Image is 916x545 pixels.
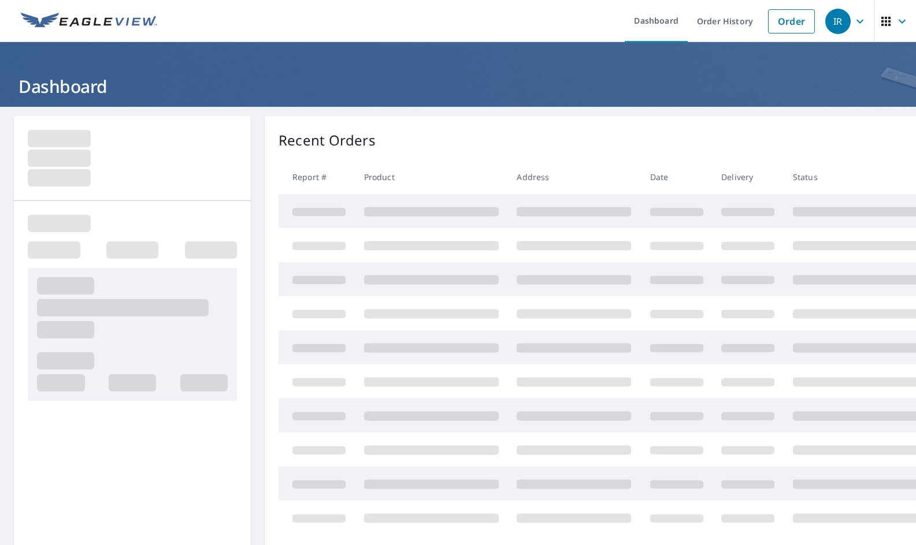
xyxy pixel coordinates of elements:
[21,13,157,30] img: EV Logo
[641,160,713,194] th: Date
[507,160,640,194] th: Address
[279,130,376,151] p: Recent Orders
[279,160,355,194] th: Report #
[768,9,815,33] a: Order
[712,160,784,194] th: Delivery
[355,160,508,194] th: Product
[14,74,902,98] h1: Dashboard
[825,9,851,34] div: IR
